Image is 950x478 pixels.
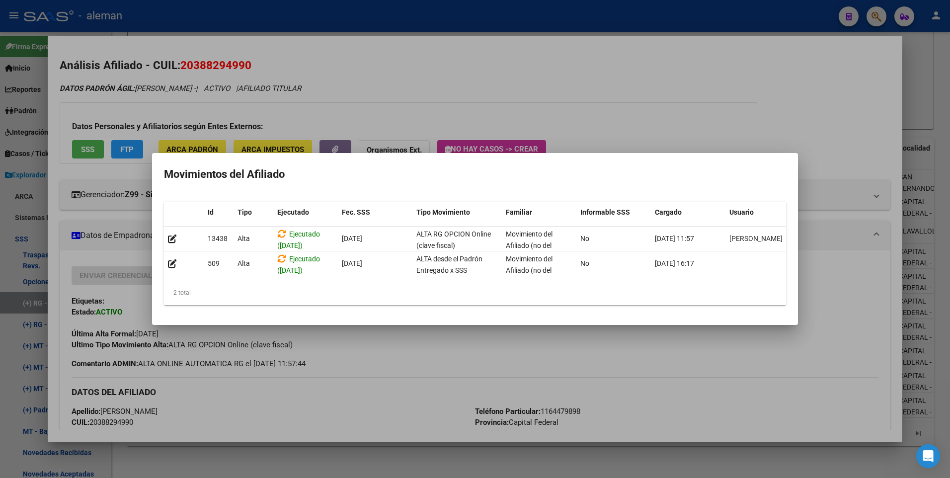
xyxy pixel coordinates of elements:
[506,208,532,216] span: Familiar
[164,280,786,305] div: 2 total
[208,208,214,216] span: Id
[342,259,362,267] span: [DATE]
[237,208,252,216] span: Tipo
[580,259,589,267] span: No
[273,202,338,223] datatable-header-cell: Ejecutado
[277,230,320,249] span: Ejecutado ([DATE])
[208,235,228,242] span: 13438
[580,235,589,242] span: No
[277,208,309,216] span: Ejecutado
[725,202,800,223] datatable-header-cell: Usuario
[502,202,576,223] datatable-header-cell: Familiar
[237,235,250,242] span: Alta
[164,165,786,184] h2: Movimientos del Afiliado
[234,202,273,223] datatable-header-cell: Tipo
[208,259,220,267] span: 509
[342,208,370,216] span: Fec. SSS
[416,255,482,274] span: ALTA desde el Padrón Entregado x SSS
[506,230,553,261] span: Movimiento del Afiliado (no del grupo)
[916,444,940,468] div: Open Intercom Messenger
[237,259,250,267] span: Alta
[338,202,412,223] datatable-header-cell: Fec. SSS
[655,259,694,267] span: [DATE] 16:17
[277,255,320,274] span: Ejecutado ([DATE])
[576,202,651,223] datatable-header-cell: Informable SSS
[580,208,630,216] span: Informable SSS
[342,235,362,242] span: [DATE]
[412,202,502,223] datatable-header-cell: Tipo Movimiento
[416,208,470,216] span: Tipo Movimiento
[651,202,725,223] datatable-header-cell: Cargado
[204,202,234,223] datatable-header-cell: Id
[416,230,491,249] span: ALTA RG OPCION Online (clave fiscal)
[729,235,783,242] span: [PERSON_NAME]
[655,235,694,242] span: [DATE] 11:57
[506,255,553,286] span: Movimiento del Afiliado (no del grupo)
[655,208,682,216] span: Cargado
[729,208,754,216] span: Usuario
